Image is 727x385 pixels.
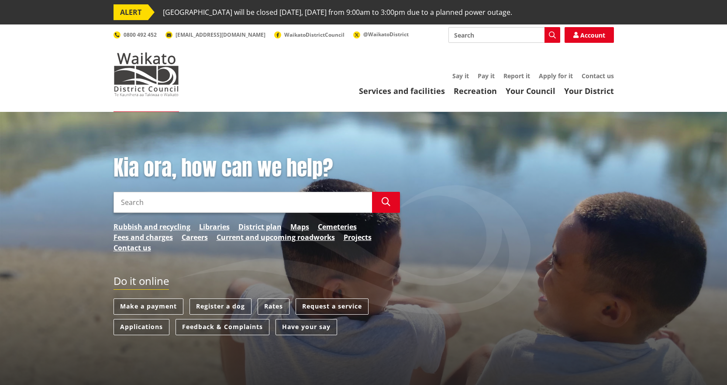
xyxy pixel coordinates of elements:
a: Your District [564,86,614,96]
a: [EMAIL_ADDRESS][DOMAIN_NAME] [165,31,265,38]
h2: Do it online [114,275,169,290]
a: Say it [452,72,469,80]
a: Services and facilities [359,86,445,96]
span: [GEOGRAPHIC_DATA] will be closed [DATE], [DATE] from 9:00am to 3:00pm due to a planned power outage. [163,4,512,20]
a: WaikatoDistrictCouncil [274,31,345,38]
a: Request a service [296,298,369,315]
img: Waikato District Council - Te Kaunihera aa Takiwaa o Waikato [114,52,179,96]
a: Applications [114,319,169,335]
a: Make a payment [114,298,183,315]
a: Feedback & Complaints [176,319,269,335]
a: Projects [344,232,372,243]
a: Register a dog [190,298,252,315]
input: Search input [448,27,560,43]
a: Cemeteries [318,222,357,232]
span: ALERT [114,4,148,20]
span: [EMAIL_ADDRESS][DOMAIN_NAME] [176,31,265,38]
span: 0800 492 452 [124,31,157,38]
a: Pay it [478,72,495,80]
a: Apply for it [539,72,573,80]
span: WaikatoDistrictCouncil [284,31,345,38]
a: @WaikatoDistrict [353,31,409,38]
a: Careers [182,232,208,243]
a: Libraries [199,222,230,232]
a: Contact us [114,243,151,253]
a: Rubbish and recycling [114,222,190,232]
a: Have your say [276,319,337,335]
a: Rates [258,298,289,315]
a: 0800 492 452 [114,31,157,38]
a: Contact us [582,72,614,80]
a: Current and upcoming roadworks [217,232,335,243]
h1: Kia ora, how can we help? [114,156,400,181]
a: Fees and charges [114,232,173,243]
span: @WaikatoDistrict [363,31,409,38]
a: Maps [290,222,309,232]
a: Recreation [454,86,497,96]
a: District plan [238,222,282,232]
a: Report it [503,72,530,80]
a: Account [565,27,614,43]
a: Your Council [506,86,555,96]
input: Search input [114,192,372,213]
